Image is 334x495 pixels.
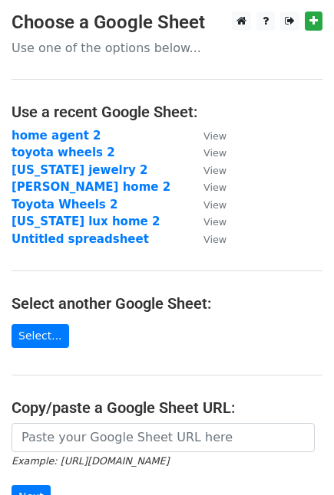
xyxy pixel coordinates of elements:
small: View [203,130,227,142]
a: [PERSON_NAME] home 2 [12,180,170,194]
input: Paste your Google Sheet URL here [12,423,315,452]
small: View [203,199,227,211]
small: View [203,165,227,176]
h4: Copy/paste a Google Sheet URL: [12,398,322,417]
a: View [188,180,227,194]
p: Use one of the options below... [12,40,322,56]
small: View [203,234,227,245]
a: View [188,163,227,177]
small: View [203,216,227,228]
h4: Use a recent Google Sheet: [12,103,322,121]
small: View [203,147,227,159]
a: toyota wheels 2 [12,146,115,159]
h4: Select another Google Sheet: [12,294,322,313]
a: home agent 2 [12,129,101,143]
a: Select... [12,324,69,348]
small: View [203,182,227,193]
small: Example: [URL][DOMAIN_NAME] [12,455,169,467]
a: Untitled spreadsheet [12,232,149,246]
a: View [188,146,227,159]
a: [US_STATE] jewelry 2 [12,163,148,177]
h3: Choose a Google Sheet [12,11,322,34]
a: [US_STATE] lux home 2 [12,215,160,228]
a: Toyota Wheels 2 [12,198,117,211]
a: View [188,215,227,228]
a: View [188,232,227,246]
a: View [188,129,227,143]
a: View [188,198,227,211]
